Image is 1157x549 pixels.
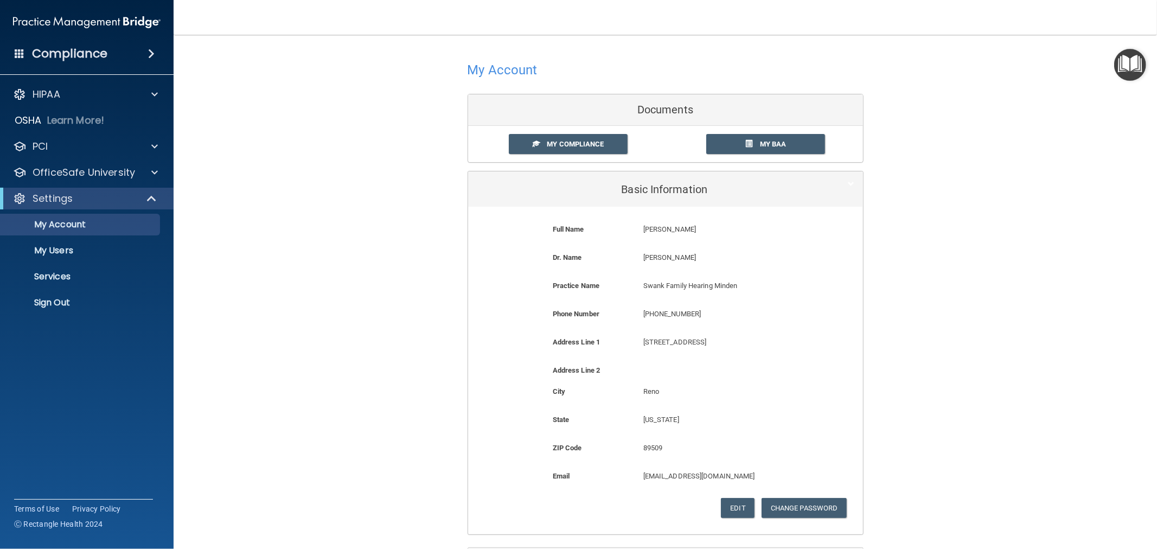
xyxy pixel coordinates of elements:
p: [US_STATE] [643,413,808,426]
a: HIPAA [13,88,158,101]
p: Swank Family Hearing Minden [643,279,808,292]
p: [PHONE_NUMBER] [643,308,808,321]
span: Ⓒ Rectangle Health 2024 [14,519,103,529]
b: Address Line 1 [553,338,600,346]
b: Dr. Name [553,253,582,261]
p: [STREET_ADDRESS] [643,336,808,349]
button: Edit [721,498,754,518]
p: 89509 [643,442,808,455]
a: Settings [13,192,157,205]
span: My BAA [760,140,787,148]
b: Practice Name [553,282,599,290]
p: Settings [33,192,73,205]
b: Full Name [553,225,584,233]
p: Learn More! [47,114,105,127]
p: [PERSON_NAME] [643,223,808,236]
p: [PERSON_NAME] [643,251,808,264]
a: OfficeSafe University [13,166,158,179]
b: Email [553,472,570,480]
b: State [553,416,570,424]
span: My Compliance [547,140,604,148]
h5: Basic Information [476,183,822,195]
p: PCI [33,140,48,153]
h4: Compliance [32,46,107,61]
p: Sign Out [7,297,155,308]
b: Address Line 2 [553,366,600,374]
b: City [553,387,565,395]
button: Open Resource Center [1114,49,1146,81]
p: My Account [7,219,155,230]
b: Phone Number [553,310,599,318]
p: OfficeSafe University [33,166,135,179]
a: Privacy Policy [72,503,121,514]
p: [EMAIL_ADDRESS][DOMAIN_NAME] [643,470,808,483]
p: Reno [643,385,808,398]
a: Terms of Use [14,503,59,514]
p: OSHA [15,114,42,127]
b: ZIP Code [553,444,582,452]
p: Services [7,271,155,282]
img: PMB logo [13,11,161,33]
a: Basic Information [476,177,855,201]
h4: My Account [468,63,538,77]
div: Documents [468,94,863,126]
p: HIPAA [33,88,60,101]
a: PCI [13,140,158,153]
p: My Users [7,245,155,256]
button: Change Password [762,498,847,518]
